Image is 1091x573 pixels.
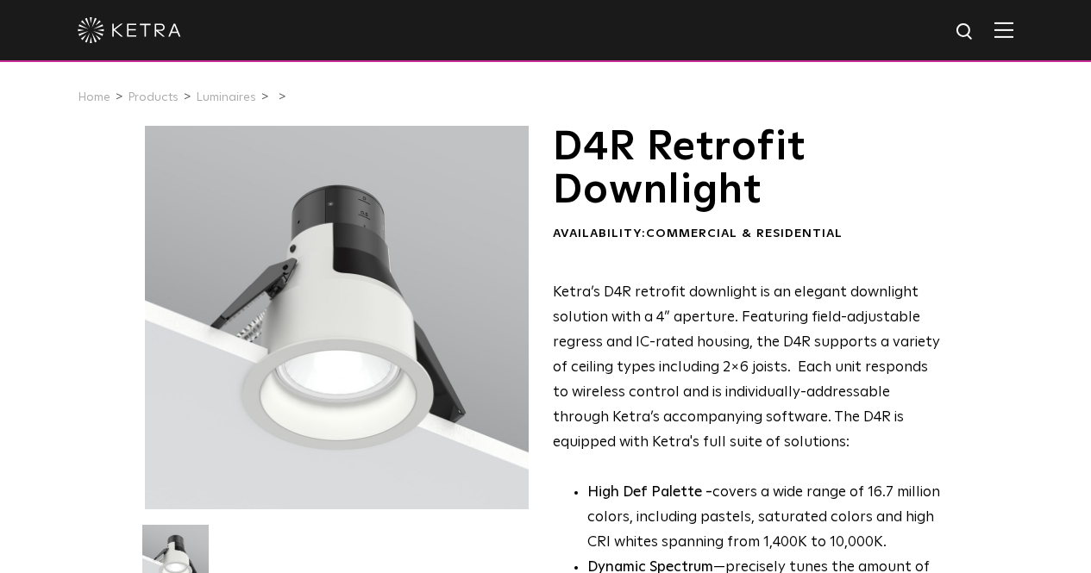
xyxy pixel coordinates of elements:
[955,22,976,43] img: search icon
[994,22,1013,38] img: Hamburger%20Nav.svg
[78,17,181,43] img: ketra-logo-2019-white
[196,91,256,103] a: Luminaires
[587,481,945,556] p: covers a wide range of 16.7 million colors, including pastels, saturated colors and high CRI whit...
[646,227,843,240] span: Commercial & Residential
[587,485,712,500] strong: High Def Palette -
[78,91,110,103] a: Home
[553,126,945,213] h1: D4R Retrofit Downlight
[553,226,945,243] div: Availability:
[128,91,179,103] a: Products
[553,281,945,455] p: Ketra’s D4R retrofit downlight is an elegant downlight solution with a 4” aperture. Featuring fie...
